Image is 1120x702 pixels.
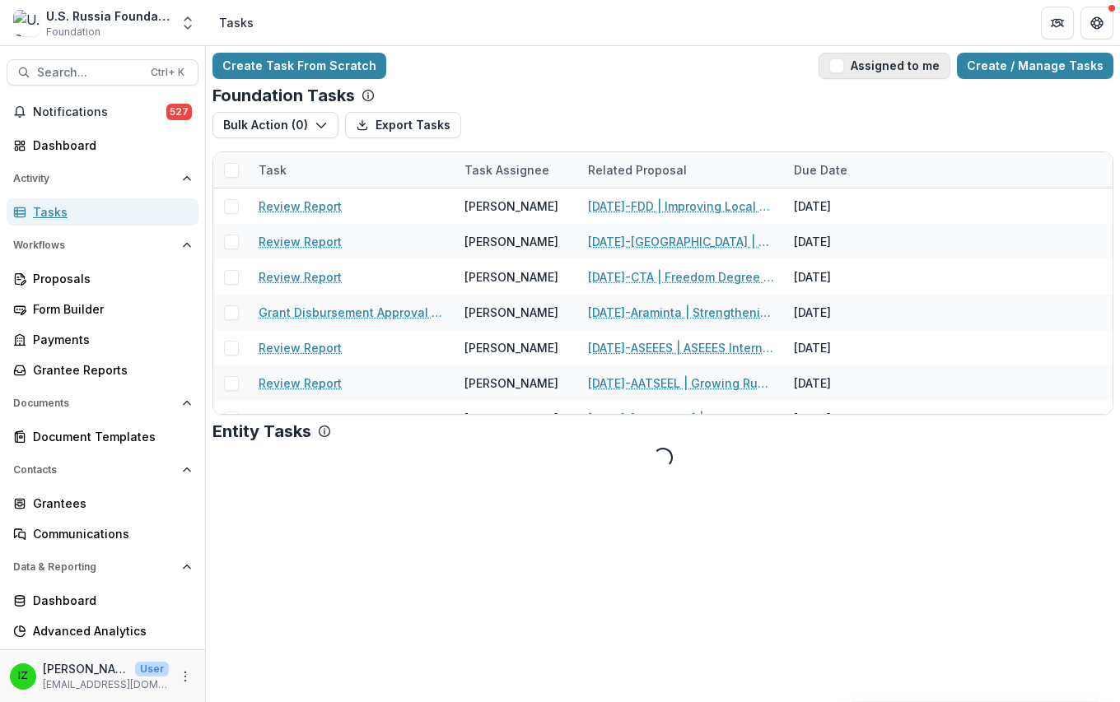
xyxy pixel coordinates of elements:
div: U.S. Russia Foundation [46,7,170,25]
div: Dashboard [33,137,185,154]
div: Related Proposal [578,152,784,188]
div: Grantees [33,495,185,512]
div: Igor Zevelev [18,671,28,681]
a: Grantees [7,490,198,517]
p: Foundation Tasks [212,86,355,105]
button: Search... [7,59,198,86]
div: [DATE] [784,188,908,224]
button: Partners [1041,7,1074,40]
button: Open entity switcher [176,7,199,40]
div: Task Assignee [455,161,559,179]
div: [PERSON_NAME] [464,198,558,215]
a: Review Report [259,410,342,427]
span: 527 [166,104,192,120]
a: [DATE]-CTA | Freedom Degree Online Matching System [588,268,774,286]
span: Workflows [13,239,175,251]
a: Grant Disbursement Approval Form [259,304,445,321]
a: Review Report [259,233,342,250]
div: [PERSON_NAME] [464,268,558,286]
div: Proposals [33,270,185,287]
div: Due Date [784,152,908,188]
div: Task Assignee [455,152,578,188]
div: [PERSON_NAME] [464,339,558,356]
span: Foundation [46,25,100,40]
a: [DATE]-AATSEEL | Growing Russian Studies through Bridge-Building and Inclusion [588,374,774,392]
a: [DATE]-Araminta | Strengthening Capacities of Russian Human Rights Defenders to Develop the Busin... [588,304,774,321]
a: [DATE]-ASEEES | ASEEES Internship Grant Program, [DATE]-[DATE] [588,339,774,356]
a: Advanced Analytics [7,617,198,644]
img: U.S. Russia Foundation [13,10,40,36]
div: [PERSON_NAME] [464,374,558,392]
a: Communications [7,520,198,547]
p: User [135,662,169,676]
div: Task [249,152,455,188]
p: Entity Tasks [212,421,311,441]
div: Ctrl + K [147,63,188,81]
button: Export Tasks [345,112,461,138]
div: [DATE] [784,365,908,401]
a: [DATE]-[GEOGRAPHIC_DATA] | Fostering the Next Generation of Russia-focused Professionals [588,233,774,250]
a: Create / Manage Tasks [957,53,1113,79]
a: Review Report [259,339,342,356]
span: Documents [13,397,175,409]
a: Payments [7,326,198,353]
button: Open Documents [7,390,198,416]
span: Activity [13,173,175,184]
div: Task [249,161,296,179]
button: Open Data & Reporting [7,554,198,580]
button: Get Help [1080,7,1113,40]
span: Data & Reporting [13,561,175,573]
a: Review Report [259,374,342,392]
button: Notifications527 [7,99,198,125]
a: Review Report [259,268,342,286]
div: Payments [33,331,185,348]
div: Communications [33,525,185,542]
a: Document Templates [7,423,198,450]
div: [PERSON_NAME] [464,233,558,250]
div: Grantee Reports [33,361,185,379]
a: Tasks [7,198,198,225]
div: [DATE] [784,295,908,330]
button: Open Workflows [7,232,198,258]
div: Tasks [219,14,254,31]
a: Review Report [259,198,342,215]
div: [DATE] [784,259,908,295]
a: Dashboard [7,132,198,159]
button: Open Contacts [7,457,198,483]
div: Due Date [784,161,857,179]
span: Search... [37,66,141,80]
nav: breadcrumb [212,11,260,35]
button: Bulk Action (0) [212,112,338,138]
p: [PERSON_NAME] [43,660,128,677]
a: Proposals [7,265,198,292]
div: Form Builder [33,300,185,318]
a: [DATE]-FDD | Improving Local Governance Competence Among Rising Exiled Russian Civil Society Leaders [588,198,774,215]
button: Assigned to me [819,53,950,79]
a: Grantee Reports [7,356,198,384]
p: [EMAIL_ADDRESS][DOMAIN_NAME] [43,677,169,692]
button: Open Activity [7,165,198,192]
div: [DATE] [784,330,908,365]
div: Document Templates [33,428,185,445]
div: [PERSON_NAME] [464,410,558,427]
div: Tasks [33,203,185,221]
a: Create Task From Scratch [212,53,386,79]
button: More [175,667,195,686]
a: Data Report [7,648,198,675]
a: [DATE]-[US_STATE] | Arctic Law Beyond Borders [588,410,774,427]
div: Advanced Analytics [33,622,185,639]
span: Contacts [13,464,175,476]
div: [DATE] [784,401,908,436]
div: [PERSON_NAME] [464,304,558,321]
div: [DATE] [784,224,908,259]
div: Dashboard [33,592,185,609]
div: Related Proposal [578,161,697,179]
span: Notifications [33,105,166,119]
a: Dashboard [7,587,198,614]
a: Form Builder [7,295,198,323]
